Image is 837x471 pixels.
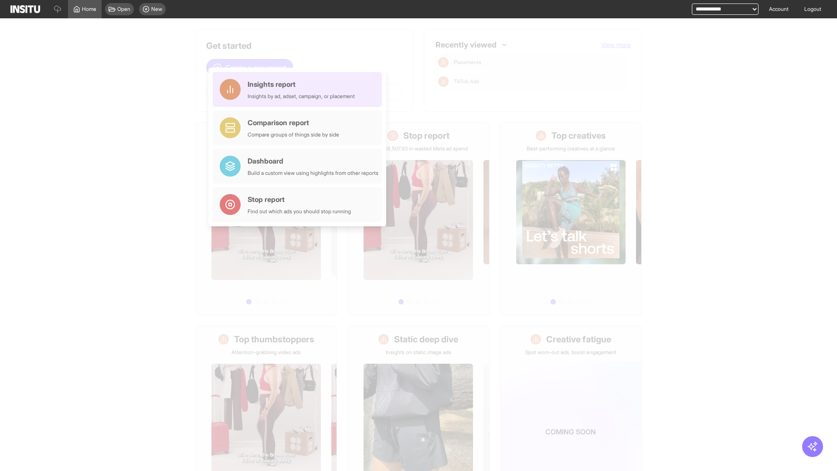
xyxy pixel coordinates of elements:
span: New [151,6,162,13]
div: Build a custom view using highlights from other reports [248,170,378,177]
img: Logo [10,5,40,13]
div: Insights report [248,79,355,89]
div: Compare groups of things side by side [248,131,339,138]
div: Comparison report [248,117,339,128]
div: Insights by ad, adset, campaign, or placement [248,93,355,100]
div: Find out which ads you should stop running [248,208,351,215]
div: Stop report [248,194,351,205]
span: Home [82,6,96,13]
span: Open [117,6,130,13]
div: Dashboard [248,156,378,166]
